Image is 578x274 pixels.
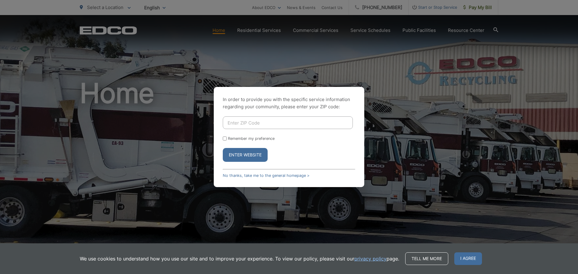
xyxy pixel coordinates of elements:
[454,252,482,265] span: I agree
[80,255,399,262] p: We use cookies to understand how you use our site and to improve your experience. To view our pol...
[223,173,309,178] a: No thanks, take me to the general homepage >
[405,252,448,265] a: Tell me more
[354,255,387,262] a: privacy policy
[223,96,355,110] p: In order to provide you with the specific service information regarding your community, please en...
[223,148,268,162] button: Enter Website
[228,136,275,141] label: Remember my preference
[223,116,353,129] input: Enter ZIP Code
